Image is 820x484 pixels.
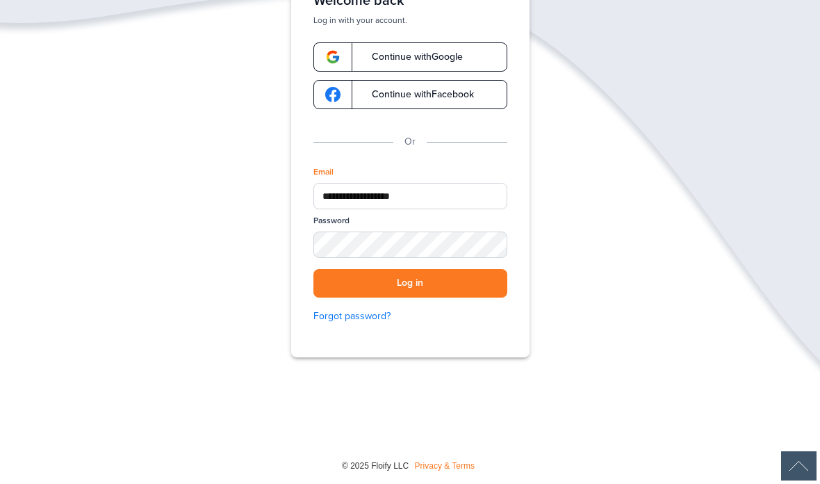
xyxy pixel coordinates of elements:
p: Or [404,134,416,150]
input: Password [313,232,507,258]
img: google-logo [325,87,341,102]
label: Password [313,215,350,227]
img: google-logo [325,49,341,65]
a: Forgot password? [313,309,507,324]
button: Log in [313,269,507,298]
a: google-logoContinue withFacebook [313,80,507,109]
input: Email [313,183,507,209]
img: Back to Top [781,451,817,481]
span: Continue with Facebook [358,90,474,99]
div: Scroll Back to Top [781,451,817,481]
span: Continue with Google [358,52,463,62]
a: google-logoContinue withGoogle [313,42,507,72]
label: Email [313,166,334,178]
span: © 2025 Floify LLC [342,461,409,471]
p: Log in with your account. [313,15,507,26]
a: Privacy & Terms [415,461,475,471]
